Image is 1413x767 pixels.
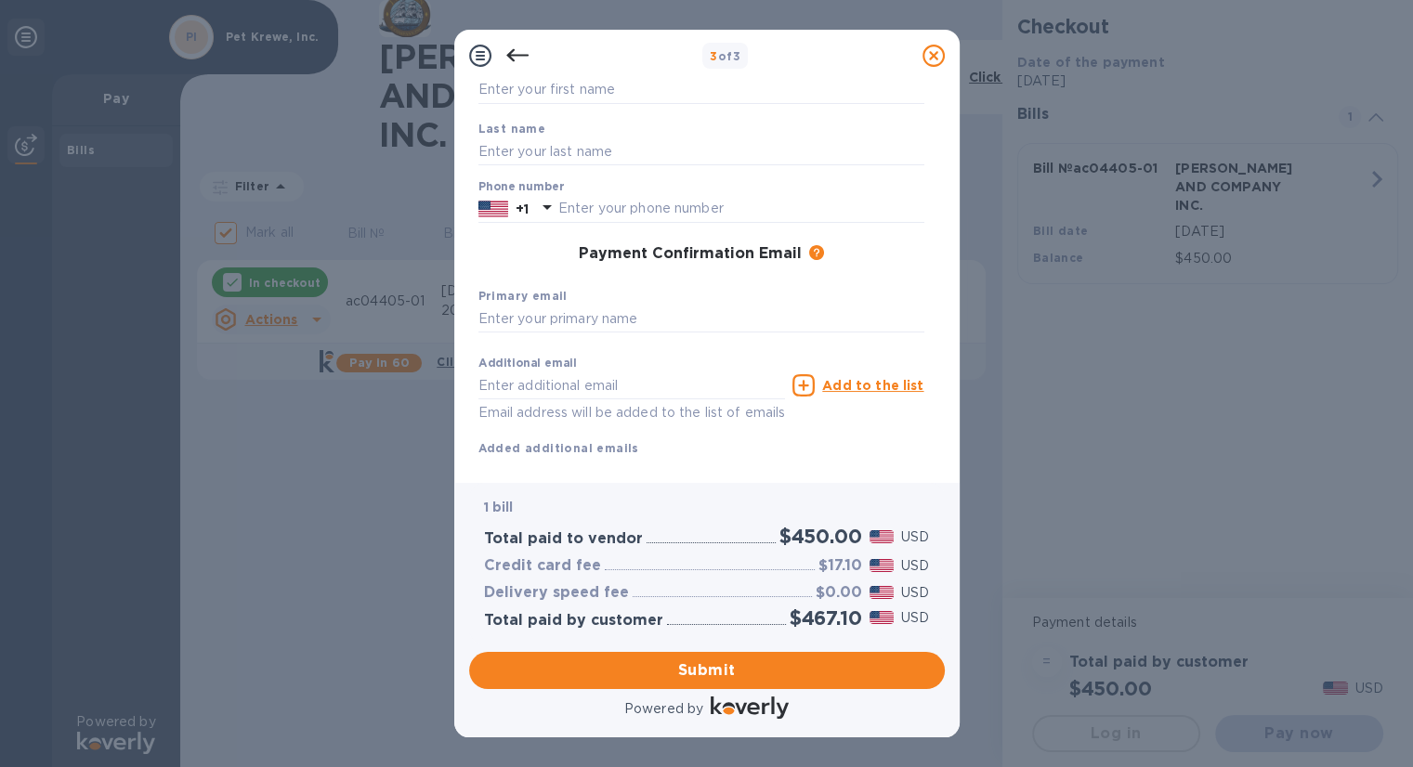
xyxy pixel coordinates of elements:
[478,137,924,165] input: Enter your last name
[816,584,862,602] h3: $0.00
[711,696,789,719] img: Logo
[558,195,924,223] input: Enter your phone number
[484,584,629,602] h3: Delivery speed fee
[818,557,862,575] h3: $17.10
[901,527,929,547] p: USD
[478,441,639,455] b: Added additional emails
[624,699,703,719] p: Powered by
[478,358,577,370] label: Additional email
[478,371,786,399] input: Enter additional email
[710,49,740,63] b: of 3
[790,606,862,630] h2: $467.10
[870,611,895,624] img: USD
[901,556,929,576] p: USD
[484,659,930,682] span: Submit
[478,199,508,219] img: US
[478,402,786,423] p: Email address will be added to the list of emails
[478,289,568,303] b: Primary email
[478,305,924,333] input: Enter your primary name
[870,559,895,572] img: USD
[779,525,862,548] h2: $450.00
[478,76,924,104] input: Enter your first name
[579,245,802,263] h3: Payment Confirmation Email
[870,586,895,599] img: USD
[484,530,643,548] h3: Total paid to vendor
[516,200,529,218] p: +1
[822,378,923,393] u: Add to the list
[484,557,601,575] h3: Credit card fee
[710,49,717,63] span: 3
[484,612,663,630] h3: Total paid by customer
[870,530,895,543] img: USD
[478,122,546,136] b: Last name
[469,652,945,689] button: Submit
[478,182,564,193] label: Phone number
[901,608,929,628] p: USD
[901,583,929,603] p: USD
[484,500,514,514] b: 1 bill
